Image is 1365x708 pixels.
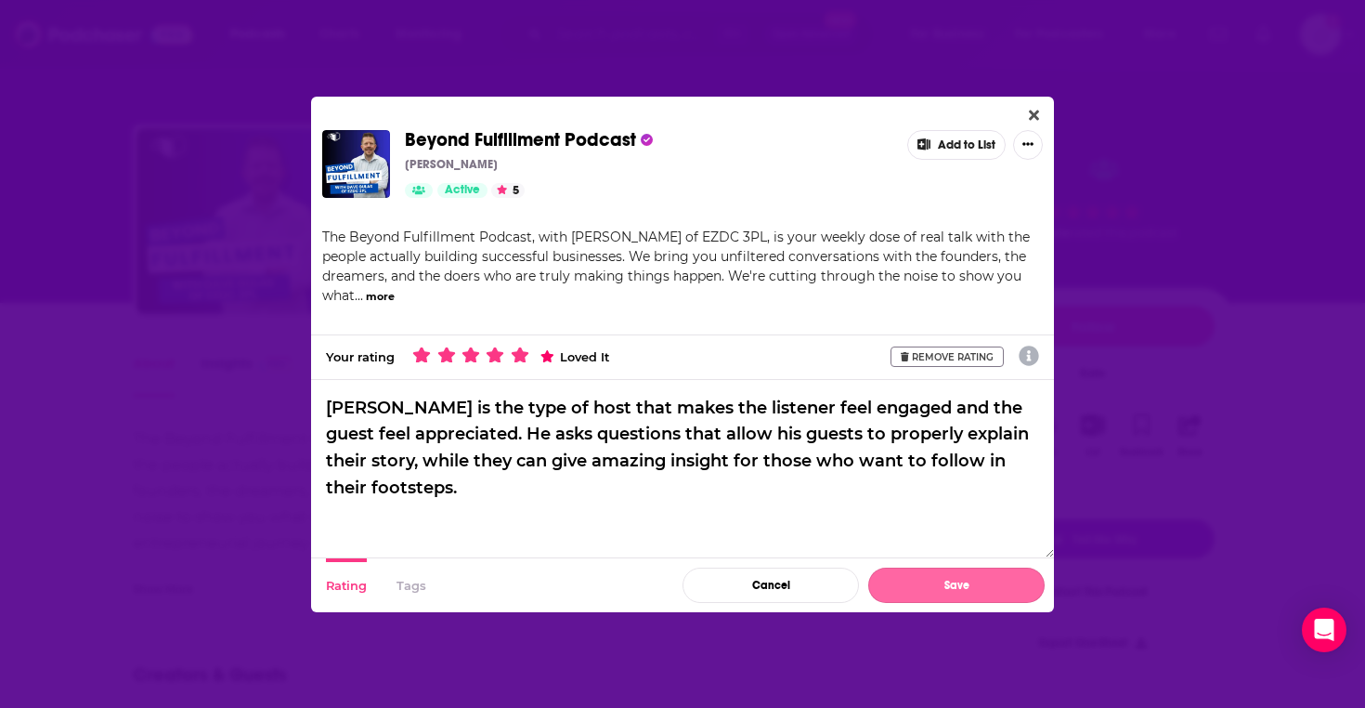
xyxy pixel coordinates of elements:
span: ... [355,287,363,304]
button: Rating [326,558,367,612]
span: Beyond Fulfillment Podcast [405,128,636,151]
a: Show additional information [1019,344,1039,370]
p: [PERSON_NAME] [405,157,498,172]
div: Your rating [326,349,395,364]
div: Open Intercom Messenger [1302,608,1346,652]
button: 5 [491,183,525,198]
button: Remove Rating [890,347,1004,367]
button: Close [1021,104,1046,127]
span: Active [445,181,480,200]
a: Active [437,183,487,198]
button: Add to List [907,130,1006,160]
div: Loved It [538,350,612,364]
button: Tags [396,558,426,612]
img: Beyond Fulfillment Podcast [322,130,390,198]
button: Cancel [682,568,859,603]
button: more [366,289,395,305]
a: Beyond Fulfillment Podcast [405,130,636,151]
button: Save [868,568,1045,603]
textarea: [PERSON_NAME] is the type of host that makes the listener feel engaged and the guest feel appreci... [311,380,1054,557]
span: The Beyond Fulfillment Podcast, with [PERSON_NAME] of EZDC 3PL, is your weekly dose of real talk ... [322,229,1030,304]
button: Show More Button [1013,130,1043,160]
